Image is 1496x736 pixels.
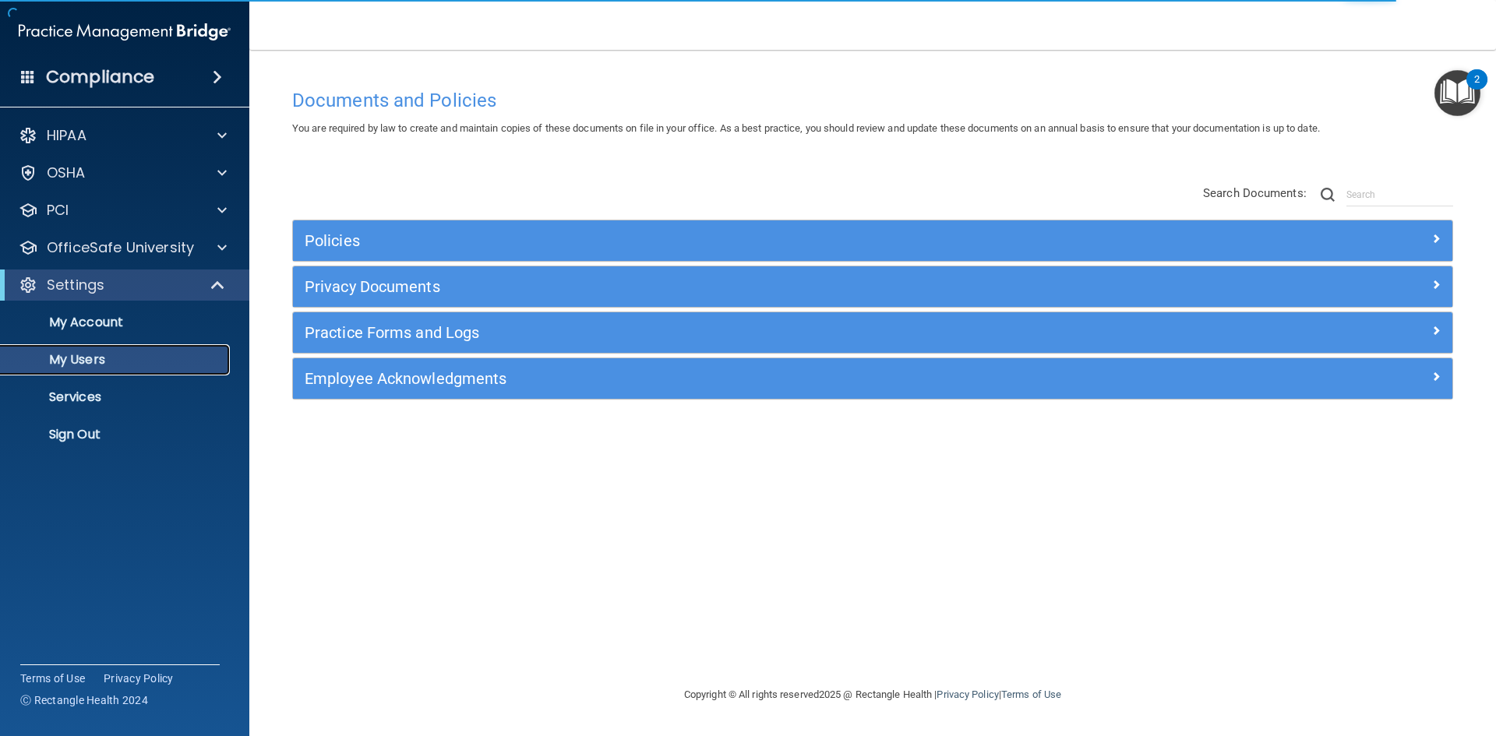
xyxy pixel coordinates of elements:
[47,126,86,145] p: HIPAA
[47,238,194,257] p: OfficeSafe University
[20,671,85,686] a: Terms of Use
[47,164,86,182] p: OSHA
[104,671,174,686] a: Privacy Policy
[305,370,1151,387] h5: Employee Acknowledgments
[305,232,1151,249] h5: Policies
[46,66,154,88] h4: Compliance
[305,320,1441,345] a: Practice Forms and Logs
[305,278,1151,295] h5: Privacy Documents
[292,122,1320,134] span: You are required by law to create and maintain copies of these documents on file in your office. ...
[19,16,231,48] img: PMB logo
[20,692,148,708] span: Ⓒ Rectangle Health 2024
[10,427,223,442] p: Sign Out
[19,276,226,294] a: Settings
[1434,70,1480,116] button: Open Resource Center, 2 new notifications
[47,201,69,220] p: PCI
[305,228,1441,253] a: Policies
[305,324,1151,341] h5: Practice Forms and Logs
[1474,79,1480,100] div: 2
[10,315,223,330] p: My Account
[1001,688,1061,700] a: Terms of Use
[1321,188,1335,202] img: ic-search.3b580494.png
[305,366,1441,391] a: Employee Acknowledgments
[19,201,227,220] a: PCI
[19,126,227,145] a: HIPAA
[292,90,1453,111] h4: Documents and Policies
[588,670,1157,720] div: Copyright © All rights reserved 2025 @ Rectangle Health | |
[1203,186,1307,200] span: Search Documents:
[937,688,998,700] a: Privacy Policy
[47,276,104,294] p: Settings
[305,274,1441,299] a: Privacy Documents
[1346,183,1453,206] input: Search
[19,164,227,182] a: OSHA
[10,352,223,368] p: My Users
[10,389,223,405] p: Services
[19,238,227,257] a: OfficeSafe University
